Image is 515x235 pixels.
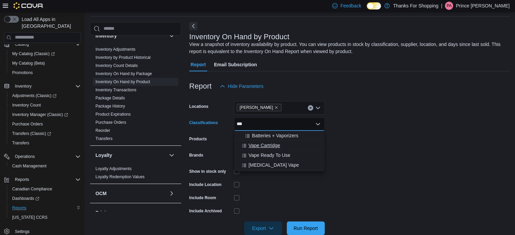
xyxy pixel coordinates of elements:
a: Inventory Adjustments [95,47,135,52]
a: Loyalty Redemption Values [95,174,145,179]
a: Package Details [95,96,125,100]
span: Purchase Orders [12,121,43,127]
span: Reports [12,205,26,211]
span: Transfers [9,139,81,147]
span: My Catalog (Beta) [9,59,81,67]
button: Open list of options [315,105,321,111]
span: Inventory Count [9,101,81,109]
span: Inventory Manager (Classic) [12,112,68,117]
h3: OCM [95,190,107,197]
span: Inventory Count [12,102,41,108]
div: Choose from the following options [234,131,325,170]
button: My Catalog (Beta) [7,58,83,68]
a: Adjustments (Classic) [9,92,59,100]
span: Package History [95,103,125,109]
span: Inventory On Hand by Package [95,71,152,76]
button: Catalog [1,40,83,49]
span: Reports [12,175,81,184]
a: Canadian Compliance [9,185,55,193]
button: Catalog [12,40,31,48]
span: Vape Cartridge [249,142,280,149]
label: Include Archived [189,208,222,214]
button: Operations [1,152,83,161]
span: Adjustments (Classic) [9,92,81,100]
button: Pricing [168,209,176,217]
a: Purchase Orders [95,120,126,125]
h3: Inventory [95,32,117,39]
a: My Catalog (Classic) [7,49,83,58]
button: Next [189,22,197,30]
a: Dashboards [7,194,83,203]
button: Inventory [95,32,166,39]
span: Load All Apps in [GEOGRAPHIC_DATA] [19,16,81,29]
h3: Loyalty [95,152,112,159]
p: Prince [PERSON_NAME] [456,2,510,10]
span: Cash Management [12,163,46,169]
a: Adjustments (Classic) [7,91,83,100]
a: Reports [9,204,29,212]
h3: Pricing [95,209,111,216]
button: Pricing [95,209,166,216]
button: [US_STATE] CCRS [7,213,83,222]
button: Reports [7,203,83,213]
span: Loyalty Adjustments [95,166,132,171]
label: Classifications [189,120,218,125]
span: Email Subscription [214,58,257,71]
span: Transfers (Classic) [9,130,81,138]
span: Dashboards [12,196,39,201]
a: [US_STATE] CCRS [9,213,50,221]
a: Promotions [9,69,36,77]
span: Inventory [15,84,31,89]
a: My Catalog (Classic) [9,50,58,58]
h3: Report [189,82,212,90]
span: Transfers [12,140,29,146]
span: Dashboards [9,194,81,203]
span: Promotions [9,69,81,77]
p: Thanks For Shopping [393,2,438,10]
button: Batteries + Vaporizers [234,131,325,141]
button: Canadian Compliance [7,184,83,194]
a: Cash Management [9,162,49,170]
a: Inventory Count Details [95,63,138,68]
button: Transfers [7,138,83,148]
span: Catalog [15,42,29,47]
img: Cova [14,2,44,9]
button: Inventory Count [7,100,83,110]
span: Washington CCRS [9,213,81,221]
a: My Catalog (Beta) [9,59,48,67]
label: Locations [189,104,209,109]
a: Product Expirations [95,112,131,117]
a: Reorder [95,128,110,133]
div: Prince Arceo [445,2,453,10]
span: PA [447,2,452,10]
span: Run Report [294,225,318,232]
span: Hide Parameters [228,83,263,90]
span: Adjustments (Classic) [12,93,57,98]
span: My Catalog (Classic) [9,50,81,58]
span: Package Details [95,95,125,101]
button: Loyalty [168,151,176,159]
button: Inventory [168,32,176,40]
a: Transfers [95,136,112,141]
label: Include Room [189,195,216,201]
span: Promotions [12,70,33,75]
button: OCM [168,189,176,197]
button: Hide Parameters [217,79,266,93]
h3: Inventory On Hand by Product [189,33,289,41]
button: Operations [12,152,38,161]
a: Inventory by Product Historical [95,55,151,60]
span: Canadian Compliance [12,186,52,192]
button: Promotions [7,68,83,77]
label: Show in stock only [189,169,226,174]
a: Dashboards [9,194,42,203]
label: Include Location [189,182,221,187]
a: Purchase Orders [9,120,46,128]
span: My Catalog (Classic) [12,51,55,56]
